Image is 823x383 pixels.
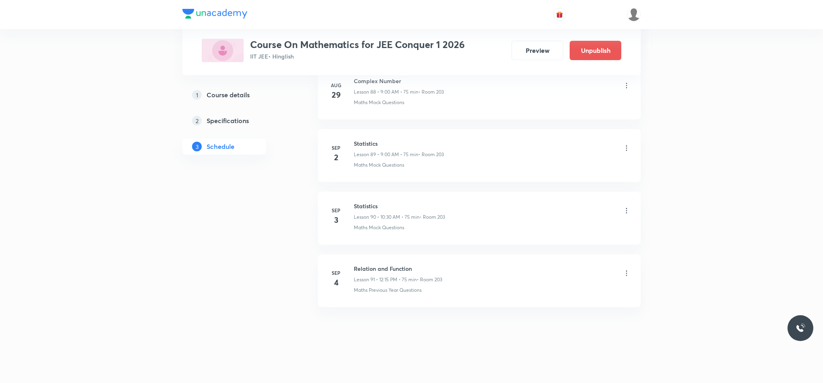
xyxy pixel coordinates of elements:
a: 2Specifications [182,113,292,129]
p: Maths Mock Questions [354,161,404,169]
p: Maths Mock Questions [354,99,404,106]
p: Lesson 89 • 9:00 AM • 75 min [354,151,418,158]
h4: 3 [328,214,344,226]
img: ttu [796,323,805,333]
p: • Room 203 [420,213,445,221]
p: IIT JEE • Hinglish [250,52,465,61]
button: avatar [553,8,566,21]
a: 1Course details [182,87,292,103]
p: 2 [192,116,202,126]
h4: 4 [328,276,344,289]
h6: Relation and Function [354,264,442,273]
h5: Schedule [207,142,234,151]
p: • Room 203 [418,151,444,158]
h6: Statistics [354,202,445,210]
p: • Room 203 [418,88,444,96]
a: Company Logo [182,9,247,21]
p: Lesson 88 • 9:00 AM • 75 min [354,88,418,96]
h4: 29 [328,89,344,101]
p: 3 [192,142,202,151]
img: 456E263B-BD80-4672-80AE-B3F5F279DD03_plus.png [202,39,244,62]
img: UNACADEMY [627,8,641,21]
h6: Complex Number [354,77,444,85]
h6: Sep [328,207,344,214]
button: Preview [512,41,563,60]
h6: Sep [328,144,344,151]
p: • Room 203 [417,276,442,283]
p: Maths Previous Year Questions [354,287,422,294]
p: Lesson 90 • 10:30 AM • 75 min [354,213,420,221]
img: avatar [556,11,563,18]
h6: Sep [328,269,344,276]
p: Maths Mock Questions [354,224,404,231]
p: Lesson 91 • 12:15 PM • 75 min [354,276,417,283]
h5: Specifications [207,116,249,126]
button: Unpublish [570,41,621,60]
h4: 2 [328,151,344,163]
h3: Course On Mathematics for JEE Conquer 1 2026 [250,39,465,50]
h5: Course details [207,90,250,100]
h6: Aug [328,82,344,89]
h6: Statistics [354,139,444,148]
p: 1 [192,90,202,100]
img: Company Logo [182,9,247,19]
